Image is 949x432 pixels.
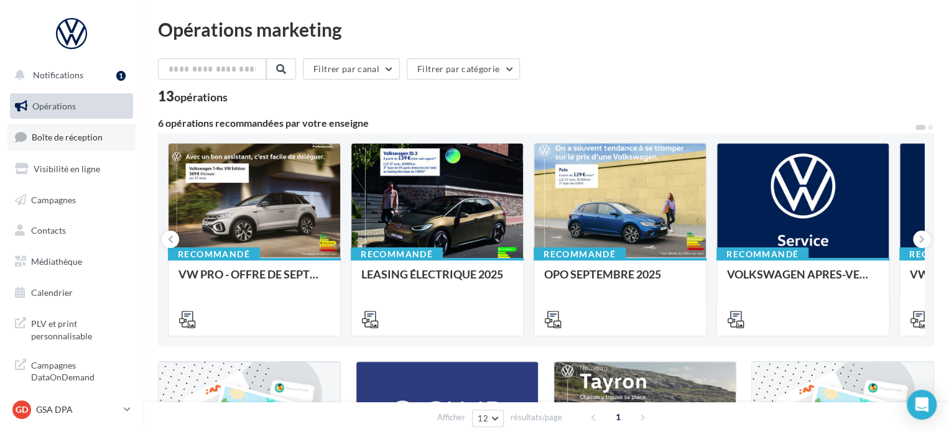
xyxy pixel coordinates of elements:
button: Notifications 1 [7,62,131,88]
div: Recommandé [534,247,626,261]
div: Opérations marketing [158,20,934,39]
span: Visibilité en ligne [34,163,100,174]
span: Contacts [31,225,66,236]
a: Boîte de réception [7,124,136,150]
span: Opérations [32,101,76,111]
button: Filtrer par catégorie [407,58,520,80]
a: Opérations [7,93,136,119]
span: Afficher [437,411,465,423]
span: Médiathèque [31,256,82,267]
div: LEASING ÉLECTRIQUE 2025 [361,268,513,293]
a: PLV et print personnalisable [7,310,136,347]
p: GSA DPA [36,403,119,416]
span: Calendrier [31,287,73,298]
a: Calendrier [7,280,136,306]
div: 6 opérations recommandées par votre enseigne [158,118,914,128]
span: résultats/page [511,411,562,423]
span: PLV et print personnalisable [31,315,128,342]
div: Recommandé [351,247,443,261]
div: 13 [158,90,228,103]
button: 12 [472,410,504,427]
div: 1 [116,71,126,81]
div: Recommandé [168,247,260,261]
span: Campagnes DataOnDemand [31,357,128,384]
div: OPO SEPTEMBRE 2025 [544,268,696,293]
div: VW PRO - OFFRE DE SEPTEMBRE 25 [178,268,330,293]
button: Filtrer par canal [303,58,400,80]
div: Recommandé [716,247,808,261]
a: Médiathèque [7,249,136,275]
span: 12 [478,413,488,423]
span: Boîte de réception [32,132,103,142]
span: 1 [608,407,628,427]
div: opérations [174,91,228,103]
span: GD [16,403,28,416]
a: GD GSA DPA [10,398,133,421]
a: Campagnes [7,187,136,213]
a: Contacts [7,218,136,244]
div: VOLKSWAGEN APRES-VENTE [727,268,879,293]
span: Campagnes [31,194,76,205]
span: Notifications [33,70,83,80]
div: Open Intercom Messenger [907,390,937,420]
a: Campagnes DataOnDemand [7,352,136,388]
a: Visibilité en ligne [7,156,136,182]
